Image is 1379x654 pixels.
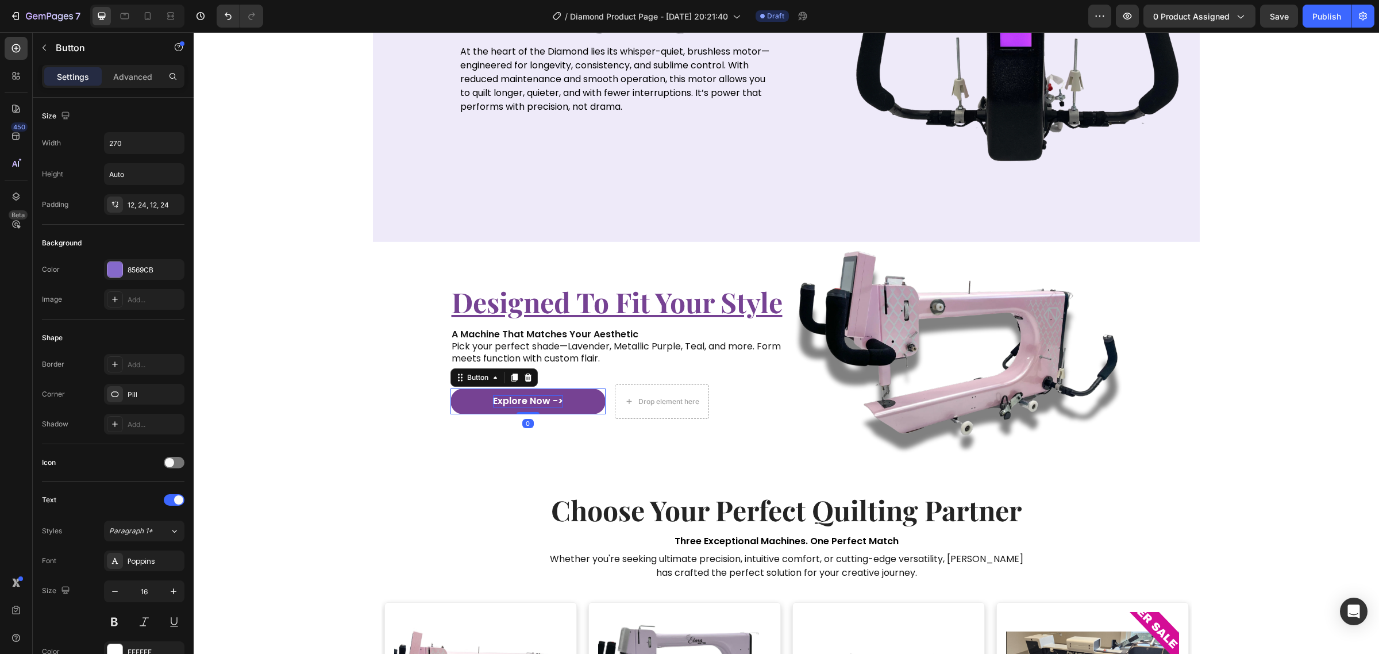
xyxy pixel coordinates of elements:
[42,238,82,248] div: Background
[42,169,63,179] div: Height
[1340,598,1368,625] div: Open Intercom Messenger
[57,71,89,83] p: Settings
[767,11,784,21] span: Draft
[194,32,1379,654] iframe: Design area
[258,295,445,309] strong: A Machine That Matches Your Aesthetic
[42,495,56,505] div: Text
[105,164,184,184] input: Auto
[109,526,153,536] span: Paragraph 1*
[128,556,182,567] div: Poppins
[481,502,705,515] strong: Three Exceptional Machines. One Perfect Match
[1270,11,1289,21] span: Save
[189,534,997,548] p: has crafted the perfect solution for your creative journey.
[113,71,152,83] p: Advanced
[5,5,86,28] button: 7
[570,10,728,22] span: Diamond Product Page - [DATE] 20:21:40
[105,133,184,153] input: Auto
[42,389,65,399] div: Corner
[75,9,80,23] p: 7
[1260,5,1298,28] button: Save
[593,210,929,428] img: gempages_566748255581373349-4bd2cb71-9d3f-430f-a552-bf13d83a1408.svg
[104,521,184,541] button: Paragraph 1*
[128,420,182,430] div: Add...
[128,265,182,275] div: 8569CB
[565,10,568,22] span: /
[42,294,62,305] div: Image
[42,526,62,536] div: Styles
[1303,5,1351,28] button: Publish
[217,5,263,28] div: Undo/Redo
[42,457,56,468] div: Icon
[56,41,153,55] p: Button
[258,309,592,333] p: Pick your perfect shade—Lavender, Metallic Purple, Teal, and more. Form meets function with custo...
[11,122,28,132] div: 450
[257,356,412,382] button: Explore Now -&gt;
[42,138,61,148] div: Width
[42,199,68,210] div: Padding
[42,556,56,566] div: Font
[258,251,589,288] u: designed to fit your style
[128,200,182,210] div: 12, 24, 12, 24
[42,264,60,275] div: Color
[329,387,340,396] div: 0
[42,583,72,599] div: Size
[267,13,576,81] span: At the heart of the Diamond lies its whisper-quiet, brushless motor—engineered for longevity, con...
[42,419,68,429] div: Shadow
[9,210,28,220] div: Beta
[445,365,506,374] div: Drop element here
[42,109,72,124] div: Size
[271,340,297,351] div: Button
[1153,10,1230,22] span: 0 product assigned
[128,360,182,370] div: Add...
[128,390,182,400] div: Pill
[299,363,369,375] div: Explore Now ->
[42,359,64,370] div: Border
[1143,5,1255,28] button: 0 product assigned
[188,459,998,497] h2: choose your perfect quilting partner
[1312,10,1341,22] div: Publish
[189,520,997,534] p: Whether you're seeking ultimate precision, intuitive comfort, or cutting-edge versatility, [PERSO...
[42,333,63,343] div: Shape
[128,295,182,305] div: Add...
